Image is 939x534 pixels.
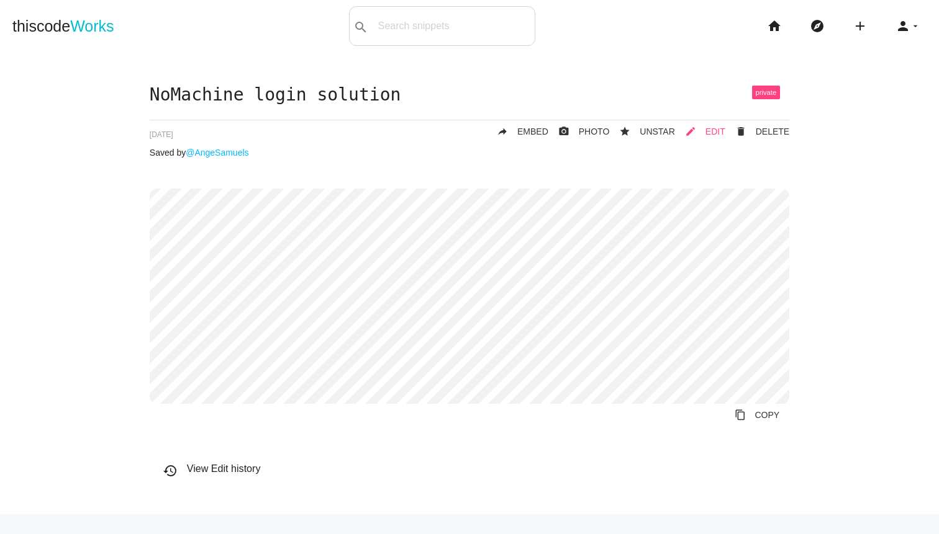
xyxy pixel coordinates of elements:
[640,127,675,136] span: UNSTAR
[353,7,368,47] i: search
[579,127,610,136] span: PHOTO
[675,120,725,143] a: mode_editEDIT
[735,404,746,426] i: content_copy
[705,127,725,136] span: EDIT
[487,120,548,143] a: replyEMBED
[910,6,920,46] i: arrow_drop_down
[619,120,630,143] i: star
[350,7,372,45] button: search
[497,120,508,143] i: reply
[725,120,789,143] a: Delete Post
[810,6,825,46] i: explore
[767,6,782,46] i: home
[756,127,789,136] span: DELETE
[150,148,789,158] p: Saved by
[558,120,569,143] i: photo_camera
[163,463,178,478] i: history
[150,130,173,139] span: [DATE]
[548,120,610,143] a: photo_cameraPHOTO
[735,120,746,143] i: delete
[853,6,868,46] i: add
[896,6,910,46] i: person
[12,6,114,46] a: thiscodeWorks
[163,463,789,474] h6: View Edit history
[609,120,675,143] button: starUNSTAR
[70,17,114,35] span: Works
[517,127,548,136] span: EMBED
[372,13,535,39] input: Search snippets
[150,86,789,105] h1: NoMachine login solution
[186,148,248,158] a: @AngeSamuels
[685,120,696,143] i: mode_edit
[725,404,790,426] a: Copy to Clipboard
